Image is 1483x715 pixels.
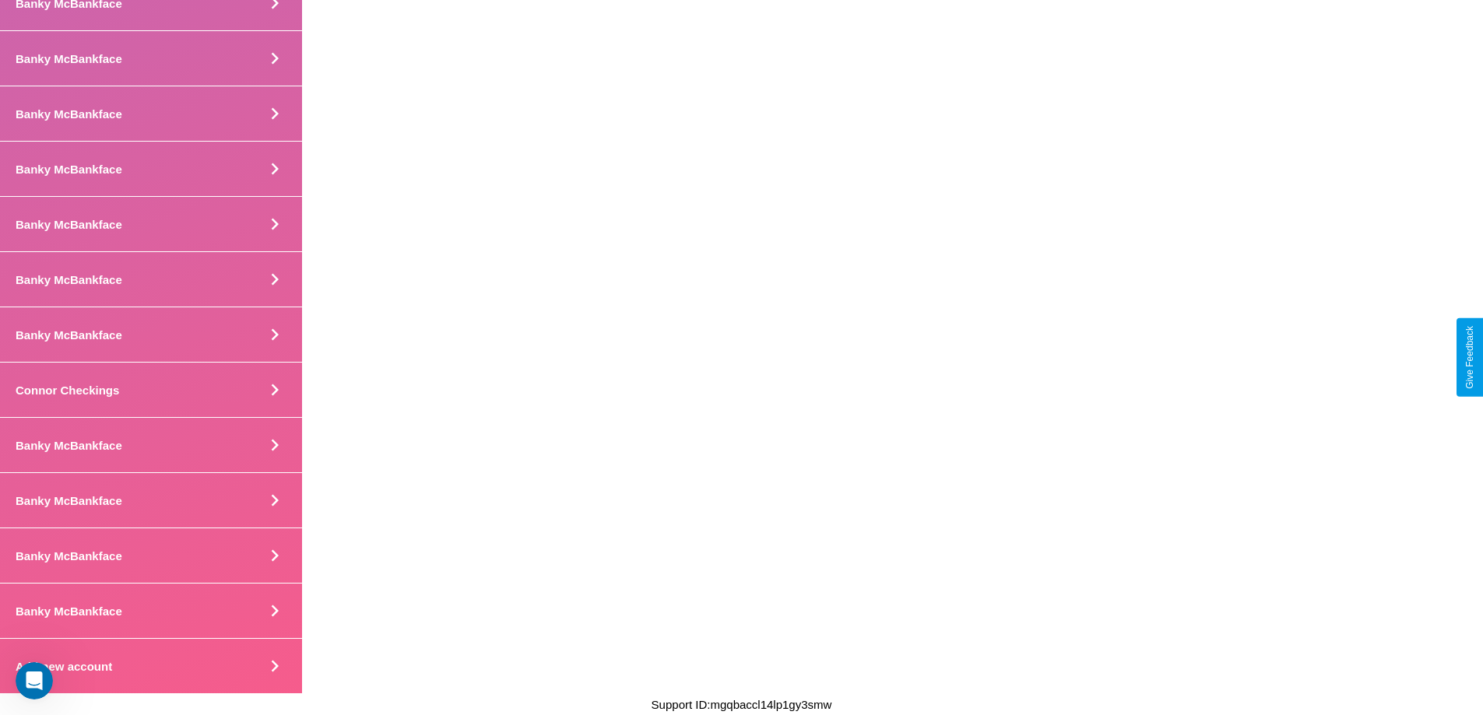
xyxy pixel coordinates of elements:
h4: Banky McBankface [16,52,122,65]
h4: Add new account [16,660,112,673]
h4: Banky McBankface [16,218,122,231]
h4: Banky McBankface [16,328,122,342]
div: Give Feedback [1464,326,1475,389]
h4: Banky McBankface [16,494,122,507]
h4: Banky McBankface [16,273,122,286]
h4: Banky McBankface [16,605,122,618]
h4: Connor Checkings [16,384,119,397]
p: Support ID: mgqbaccl14lp1gy3smw [652,694,832,715]
h4: Banky McBankface [16,107,122,121]
h4: Banky McBankface [16,549,122,563]
h4: Banky McBankface [16,439,122,452]
iframe: Intercom live chat [16,662,53,699]
h4: Banky McBankface [16,163,122,176]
